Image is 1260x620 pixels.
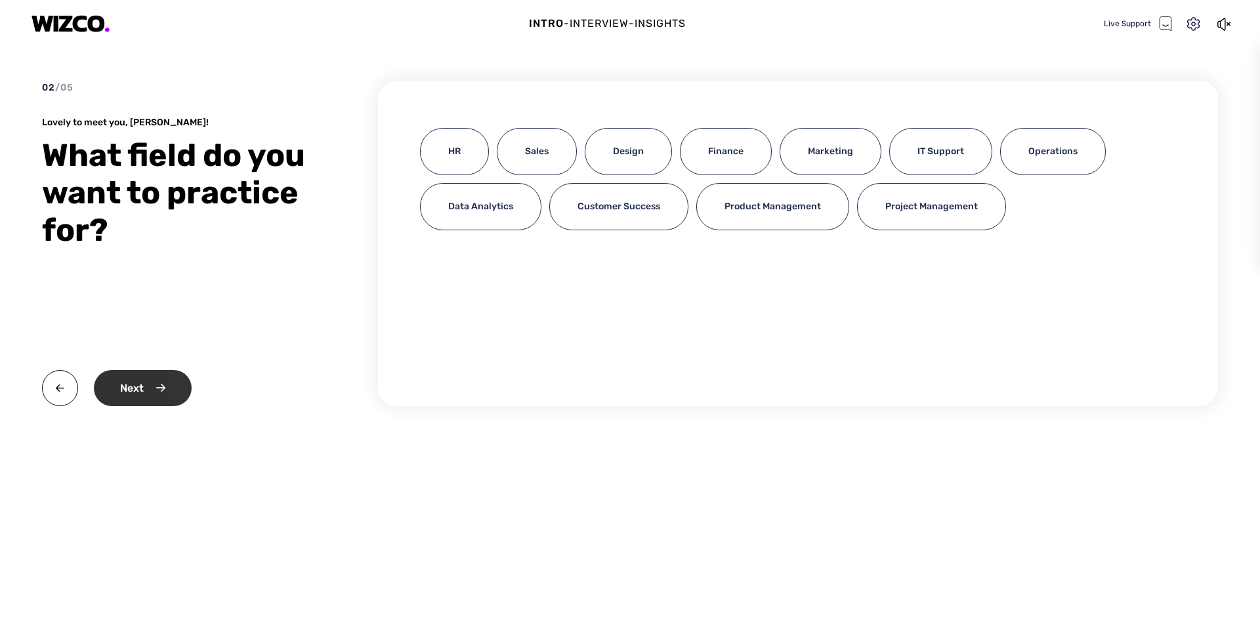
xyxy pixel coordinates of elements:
[1000,128,1106,175] div: Operations
[42,136,318,249] div: What field do you want to practice for?
[31,15,110,33] img: logo
[585,128,672,175] div: Design
[696,183,849,230] div: Product Management
[1104,16,1172,31] div: Live Support
[780,128,881,175] div: Marketing
[857,183,1006,230] div: Project Management
[549,183,688,230] div: Customer Success
[420,183,541,230] div: Data Analytics
[570,16,629,31] div: Interview
[680,128,772,175] div: Finance
[629,16,635,31] div: -
[635,16,686,31] div: Insights
[42,370,78,406] img: back
[529,16,564,31] div: Intro
[564,16,570,31] div: -
[420,128,489,175] div: HR
[497,128,577,175] div: Sales
[42,116,318,129] div: Lovely to meet you, [PERSON_NAME]!
[889,128,992,175] div: IT Support
[55,82,73,93] span: / 05
[42,81,73,94] div: 02
[94,370,192,406] div: Next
